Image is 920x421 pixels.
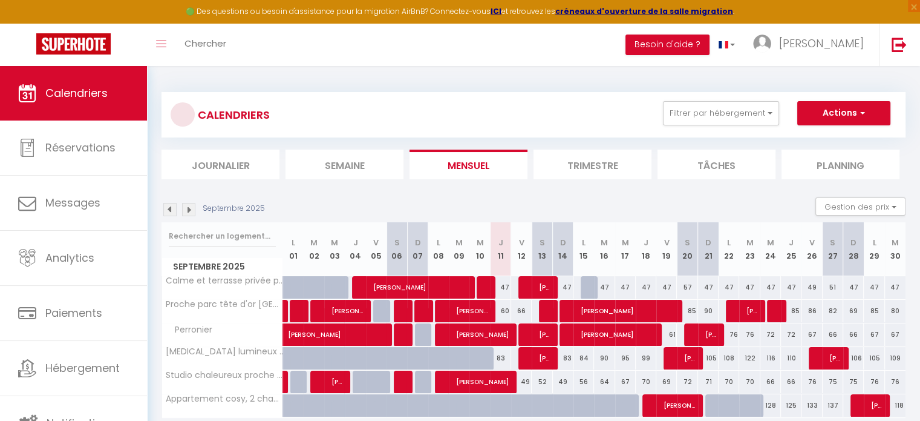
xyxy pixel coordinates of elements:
[656,323,677,346] div: 61
[760,276,781,299] div: 47
[648,394,696,417] span: [PERSON_NAME]
[685,237,690,248] abbr: S
[409,150,527,179] li: Mensuel
[779,36,864,51] span: [PERSON_NAME]
[573,347,594,370] div: 84
[36,33,111,55] img: Super Booking
[394,237,400,248] abbr: S
[622,237,629,248] abbr: M
[353,237,358,248] abbr: J
[169,225,276,247] input: Rechercher un logement...
[162,258,282,276] span: Septembre 2025
[801,323,822,346] div: 67
[677,371,697,393] div: 72
[511,222,532,276] th: 12
[656,222,677,276] th: 19
[767,237,774,248] abbr: M
[285,150,403,179] li: Semaine
[441,299,489,322] span: [PERSON_NAME]
[656,276,677,299] div: 47
[161,150,279,179] li: Journalier
[566,299,675,322] span: [PERSON_NAME]
[760,347,781,370] div: 116
[491,347,511,370] div: 83
[731,299,759,322] span: [PERSON_NAME]
[636,371,656,393] div: 70
[441,323,509,346] span: [PERSON_NAME]
[45,85,108,101] span: Calendriers
[615,222,636,276] th: 17
[789,237,794,248] abbr: J
[615,371,636,393] div: 67
[296,299,302,322] span: [PERSON_NAME]
[656,371,677,393] div: 69
[184,37,226,50] span: Chercher
[739,222,760,276] th: 23
[885,222,905,276] th: 30
[843,276,864,299] div: 47
[885,323,905,346] div: 67
[420,299,426,322] span: [PERSON_NAME]
[283,222,304,276] th: 01
[476,237,483,248] abbr: M
[719,323,739,346] div: 76
[644,237,648,248] abbr: J
[698,222,719,276] th: 21
[455,237,463,248] abbr: M
[482,276,489,299] span: [PERSON_NAME]
[407,222,428,276] th: 07
[45,140,116,155] span: Réservations
[657,150,775,179] li: Tâches
[815,197,905,216] button: Gestion des prix
[283,300,289,323] a: [PERSON_NAME]
[719,371,739,393] div: 70
[441,370,509,393] span: [PERSON_NAME]
[744,24,879,66] a: ... [PERSON_NAME]
[698,300,719,322] div: 90
[850,237,856,248] abbr: D
[615,347,636,370] div: 95
[823,300,843,322] div: 82
[544,299,551,322] span: [PERSON_NAME]
[524,323,551,346] span: [PERSON_NAME]
[555,6,733,16] strong: créneaux d'ouverture de la salle migration
[864,323,884,346] div: 67
[437,237,440,248] abbr: L
[532,371,552,393] div: 52
[164,371,285,380] span: Studio chaleureux proche métroB
[669,346,696,370] span: [PERSON_NAME]
[801,371,822,393] div: 76
[636,222,656,276] th: 18
[357,276,467,299] span: [PERSON_NAME]
[519,237,524,248] abbr: V
[594,371,615,393] div: 64
[823,222,843,276] th: 27
[594,347,615,370] div: 90
[553,222,573,276] th: 14
[781,371,801,393] div: 66
[801,300,822,322] div: 86
[304,222,324,276] th: 02
[164,276,285,285] span: Calme et terrasse privée près de [GEOGRAPHIC_DATA]
[491,6,501,16] a: ICI
[195,101,270,128] h3: CALENDRIERS
[801,394,822,417] div: 133
[428,222,449,276] th: 08
[387,222,407,276] th: 06
[324,222,345,276] th: 03
[636,347,656,370] div: 99
[533,150,651,179] li: Trimestre
[316,370,344,393] span: [PERSON_NAME]
[449,222,469,276] th: 09
[823,394,843,417] div: 137
[10,5,46,41] button: Ouvrir le widget de chat LiveChat
[760,371,781,393] div: 66
[773,299,780,322] span: CABINET SLF
[823,371,843,393] div: 75
[797,101,890,125] button: Actions
[719,222,739,276] th: 22
[491,276,511,299] div: 47
[664,237,670,248] abbr: V
[864,300,884,322] div: 85
[892,237,899,248] abbr: M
